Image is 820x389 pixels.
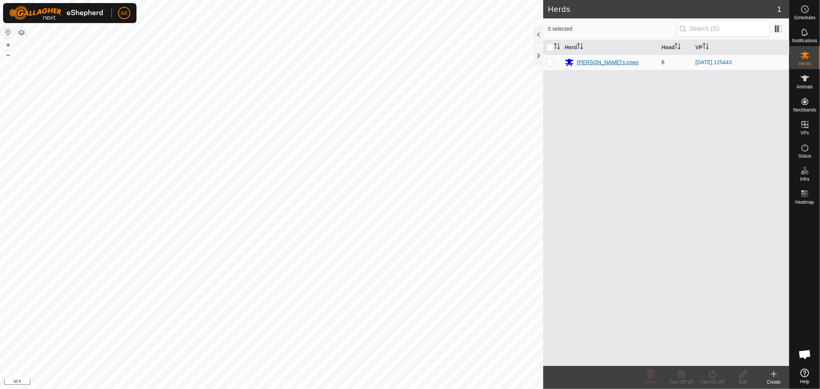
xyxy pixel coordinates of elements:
p-sorticon: Activate to sort [554,44,560,50]
a: Help [790,366,820,387]
div: Create [758,379,789,386]
img: Gallagher Logo [9,6,105,20]
span: 1 [777,3,782,15]
input: Search (S) [677,21,770,37]
div: Edit [728,379,758,386]
button: – [3,50,13,60]
button: Map Layers [17,28,26,37]
span: Help [800,379,810,384]
th: Herd [562,40,659,55]
a: [DATE] 125443 [695,59,732,65]
div: [PERSON_NAME]'s cows [577,58,639,66]
div: Turn Off VP [666,379,697,386]
span: Animals [797,85,813,89]
th: Head [659,40,692,55]
a: Contact Us [279,379,302,386]
span: Infra [800,177,809,181]
span: Status [798,154,811,158]
span: Notifications [792,38,817,43]
p-sorticon: Activate to sort [703,44,709,50]
p-sorticon: Activate to sort [675,44,681,50]
span: VPs [800,131,809,135]
p-sorticon: Activate to sort [577,44,583,50]
div: Open chat [793,343,817,366]
button: Reset Map [3,28,13,37]
span: Delete [644,379,658,385]
h2: Herds [548,5,777,14]
span: Heatmap [795,200,814,204]
div: Turn On VP [697,379,728,386]
span: AK [121,9,128,17]
button: + [3,40,13,50]
span: 6 [662,59,665,65]
span: Herds [798,62,811,66]
span: Neckbands [793,108,816,112]
th: VP [692,40,789,55]
span: Schedules [794,15,815,20]
span: 0 selected [548,25,677,33]
a: Privacy Policy [241,379,270,386]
